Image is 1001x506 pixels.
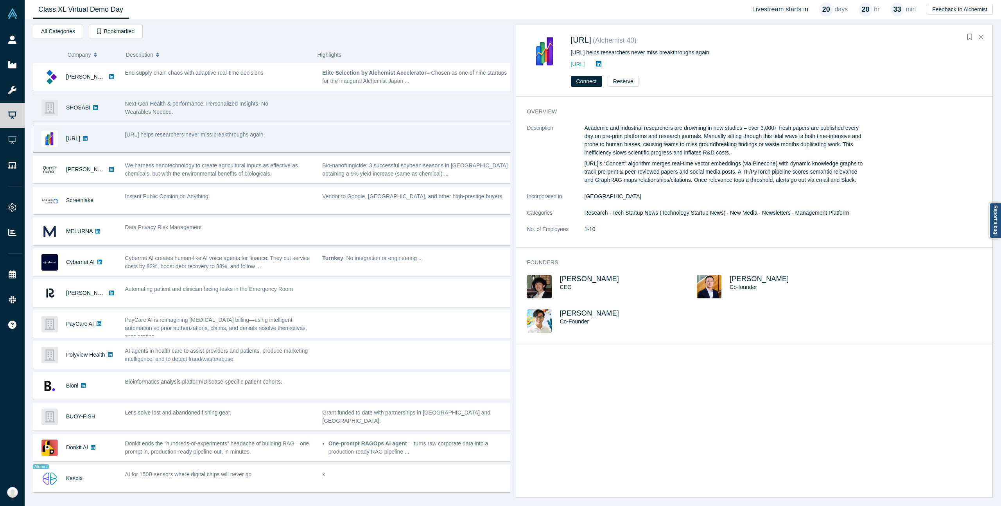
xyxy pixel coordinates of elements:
[859,3,872,16] div: 20
[125,70,264,76] span: End supply chain chaos with adaptive real-time decisions
[125,471,252,477] span: AI for 150B sensors where digital chips will never go
[33,464,49,469] span: Alumni
[560,309,619,317] a: [PERSON_NAME]
[890,3,904,16] div: 33
[125,286,293,292] span: Automating patient and clinician facing tasks in the Emergency Room
[125,409,231,416] span: Let's solve lost and abandoned fishing gear.
[752,5,809,13] h4: Livestream starts in
[66,74,111,80] a: [PERSON_NAME]
[328,440,407,447] strong: One-prompt RAGOps AI agent
[41,378,58,394] img: Bionl's Logo
[125,348,308,362] span: AI agents in health care to assist providers and patients, produce marketing intelligence, and to...
[125,224,202,230] span: Data Privacy Risk Management
[834,5,848,14] p: days
[571,48,832,57] div: [URL] helps researchers never miss breakthroughs again.
[66,104,90,111] a: SHOSABI
[125,255,310,269] span: Cybernet AI creates human-like AI voice agents for finance. They cut service costs by 82%, boost ...
[41,192,58,209] img: Screenlake's Logo
[585,192,867,201] dd: [GEOGRAPHIC_DATA]
[328,440,511,456] li: — turns raw corporate data into a production-ready RAG pipeline ...
[126,47,153,63] span: Description
[527,124,585,192] dt: Description
[527,275,552,298] img: George Cheng's Profile Image
[66,475,83,481] a: Kaspix
[41,440,58,456] img: Donkit AI's Logo
[66,382,78,389] a: Bionl
[125,131,265,138] span: [URL] helps researchers never miss breakthroughs again.
[593,36,637,44] small: ( Alchemist 40 )
[585,124,867,157] p: Academic and industrial researchers are drowning in new studies – over 3,000+ fresh papers are pu...
[41,470,58,487] img: Kaspix's Logo
[697,275,721,298] img: Ziping Ye's Profile Image
[7,487,18,498] img: Ally Hoang's Account
[125,317,307,339] span: PayCare AI is reimagining [MEDICAL_DATA] billing—using intelligent automation so prior authorizat...
[927,4,993,15] button: Feedback to Alchemist
[41,100,58,116] img: SHOSABI's Logo
[318,52,341,58] span: Highlights
[41,131,58,147] img: Tally.AI's Logo
[730,275,789,283] a: [PERSON_NAME]
[125,440,309,455] span: Donkit ends the “hundreds-of-experiments” headache of building RAG—one prompt in, production-read...
[125,162,298,177] span: We harness nanotechnology to create agricultural inputs as effective as chemicals, but with the e...
[585,160,867,184] p: [URL]’s “Concert” algorithm merges real-time vector embeddings (via Pinecone) with dynamic knowle...
[560,275,619,283] a: [PERSON_NAME]
[41,316,58,332] img: PayCare AI 's Logo
[66,166,111,172] a: [PERSON_NAME]
[66,135,80,142] a: [URL]
[527,225,585,242] dt: No. of Employees
[66,259,95,265] a: Cybernet AI
[322,255,343,261] strong: Turnkey
[571,36,592,44] a: [URL]
[975,31,987,43] button: Close
[66,228,93,234] a: MELURNA
[560,318,589,325] span: Co-Founder
[7,8,18,19] img: Alchemist Vault Logo
[608,76,639,87] button: Reserve
[66,413,95,420] a: BUOY-FISH
[66,444,88,450] a: Donkit AI
[322,470,511,479] p: x
[322,254,511,262] p: : No integration or engineering ...
[527,309,552,333] img: Dylan Nguyen's Profile Image
[527,34,563,69] img: Tally.AI's Logo
[527,209,585,225] dt: Categories
[68,47,91,63] span: Company
[322,161,511,178] p: Bio-nanofungicide: 3 successful soybean seasons in [GEOGRAPHIC_DATA] obtaining a 9% yield increas...
[322,70,427,76] strong: Elite Selection by Alchemist Accelerator
[571,61,585,67] a: [URL]
[874,5,879,14] p: hr
[527,192,585,209] dt: Incorporated in
[66,321,94,327] a: PayCare AI
[33,0,129,19] a: Class XL Virtual Demo Day
[41,409,58,425] img: BUOY-FISH's Logo
[125,379,282,385] span: Bioinformatics analysis platform/Disease-specific patient cohorts.
[66,197,93,203] a: Screenlake
[41,223,58,240] img: MELURNA's Logo
[989,203,1001,239] a: Report a bug!
[41,254,58,271] img: Cybernet AI's Logo
[964,32,975,43] button: Bookmark
[89,25,143,38] button: Bookmarked
[322,192,511,201] p: Vendor to Google, [GEOGRAPHIC_DATA], and other high-prestige buyers.
[126,47,309,63] button: Description
[322,409,511,425] p: Grant funded to date with partnerships in [GEOGRAPHIC_DATA] and [GEOGRAPHIC_DATA].
[41,285,58,301] img: Renna's Logo
[560,284,572,290] span: CEO
[33,25,83,38] button: All Categories
[41,161,58,178] img: Qumir Nano's Logo
[527,108,856,116] h3: overview
[585,210,849,216] span: Research · Tech Startup News (Technology Startup News) · New Media · Newsletters · Management Pla...
[585,225,867,233] dd: 1-10
[66,290,111,296] a: [PERSON_NAME]
[41,347,58,363] img: Polyview Health's Logo
[66,352,105,358] a: Polyview Health
[906,5,916,14] p: min
[125,100,269,115] span: Next-Gen Health & performance: Personalized Insights, No Wearables Needed.
[322,69,511,85] p: – Chosen as one of nine startups for the inaugural Alchemist Japan ...
[527,258,856,267] h3: Founders
[68,47,118,63] button: Company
